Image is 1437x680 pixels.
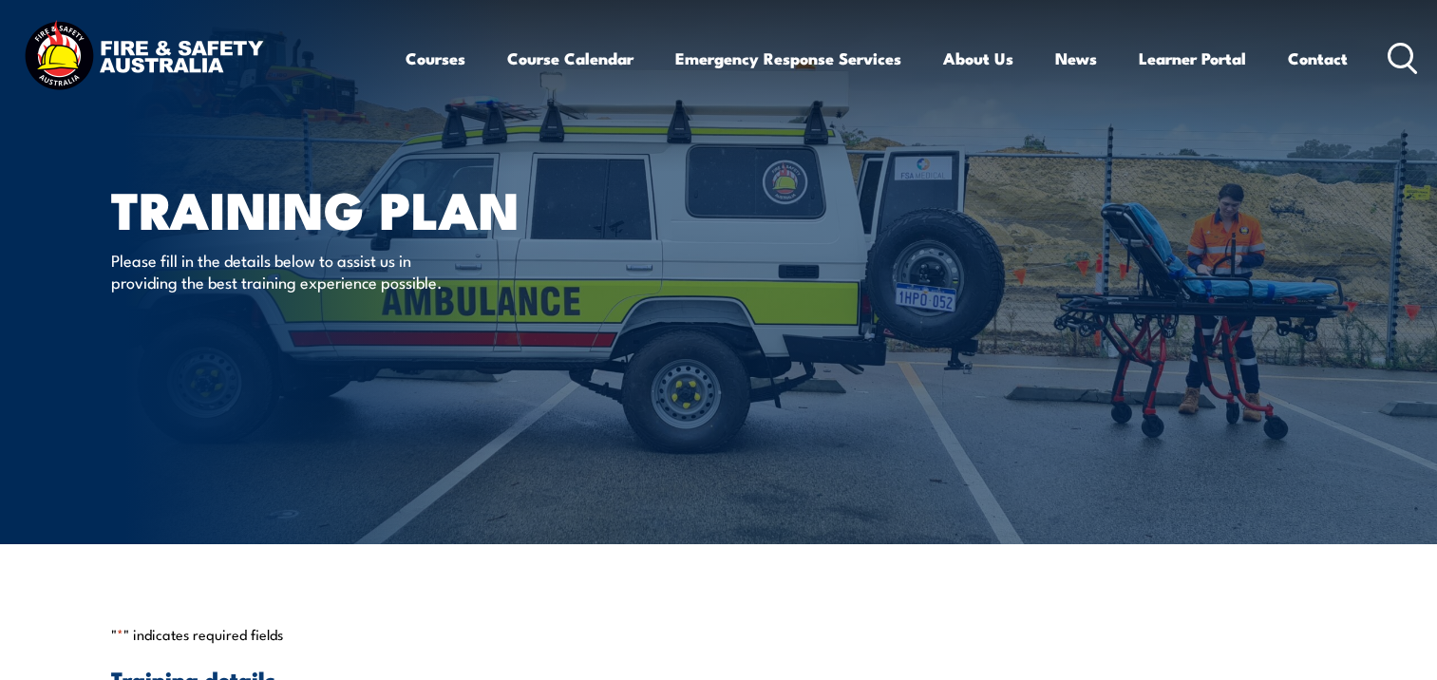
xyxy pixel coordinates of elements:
a: Emergency Response Services [675,33,901,84]
a: About Us [943,33,1013,84]
a: Contact [1288,33,1348,84]
p: " " indicates required fields [111,625,1327,644]
a: News [1055,33,1097,84]
a: Course Calendar [507,33,633,84]
p: Please fill in the details below to assist us in providing the best training experience possible. [111,249,458,293]
h1: Training plan [111,186,580,231]
a: Learner Portal [1139,33,1246,84]
a: Courses [406,33,465,84]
